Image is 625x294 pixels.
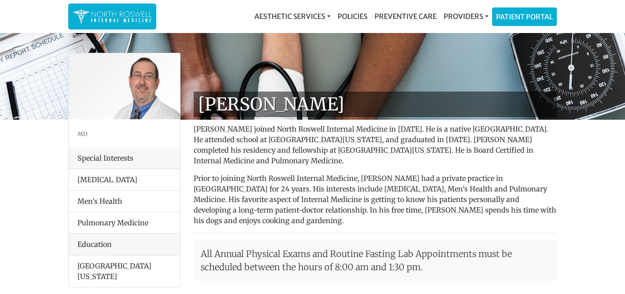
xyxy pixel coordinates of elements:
div: Education [69,234,180,255]
a: Patient Portal [493,8,556,26]
a: Providers [440,7,492,25]
li: Men’s Health [69,190,180,212]
a: Preventive Care [371,7,440,25]
p: [PERSON_NAME] joined North Roswell Internal Medicine in [DATE]. He is a native [GEOGRAPHIC_DATA].... [194,124,557,166]
li: [GEOGRAPHIC_DATA][US_STATE] [69,255,180,287]
img: Dr. George Kanes [69,53,180,119]
li: [MEDICAL_DATA] [69,169,180,191]
li: Pulmonary Medicine [69,212,180,234]
img: North Roswell Internal Medicine [73,8,152,25]
a: Policies [334,7,371,25]
p: All Annual Physical Exams and Routine Fasting Lab Appointments must be scheduled between the hour... [194,240,557,281]
small: MD [77,130,88,137]
h1: [PERSON_NAME] [194,92,557,117]
p: Prior to joining North Roswell Internal Medicine, [PERSON_NAME] had a private practice in [GEOGRA... [194,173,557,226]
div: Special Interests [69,147,180,169]
a: Aesthetic Services [251,7,334,25]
